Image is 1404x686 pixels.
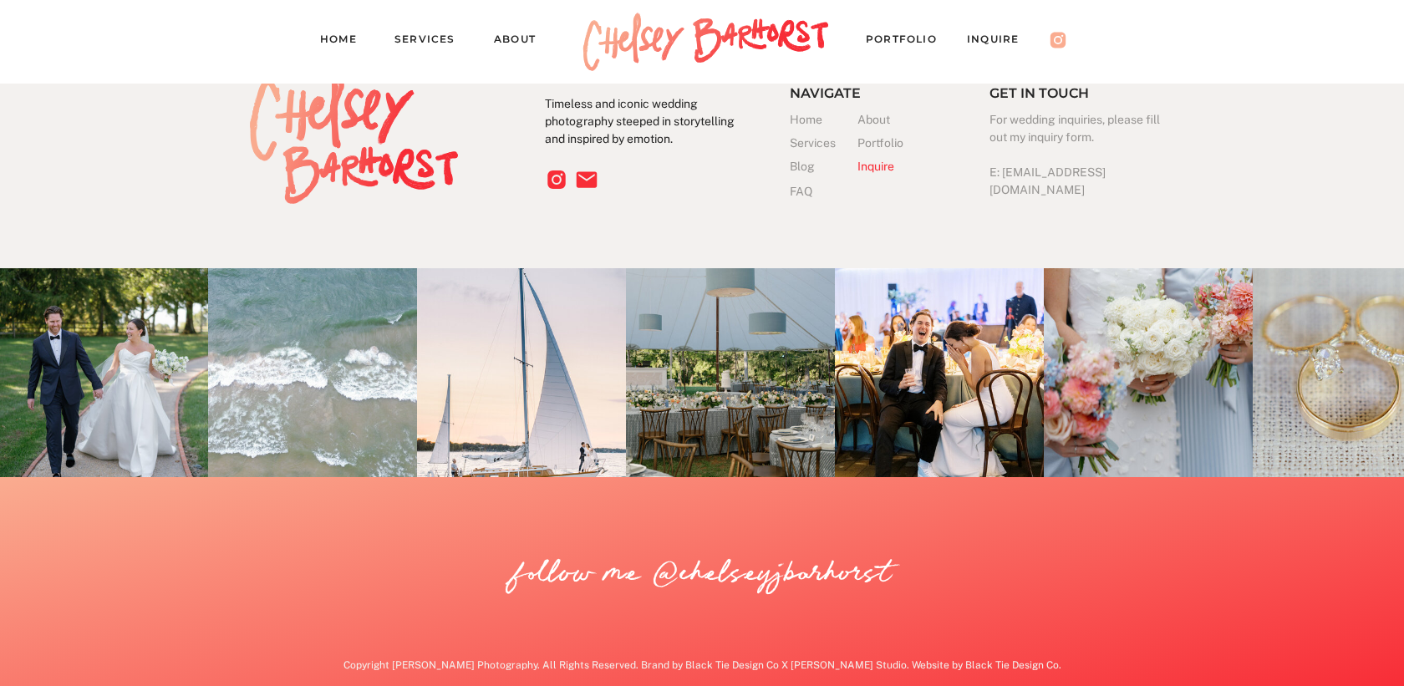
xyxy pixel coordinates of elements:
[790,135,857,152] a: Services
[281,658,1123,679] a: Copyright [PERSON_NAME] Photography. All Rights Reserved. Brand by Black Tie Design Co X [PERSON_...
[417,268,626,477] img: chicago engagement session (12 of 12)
[514,550,892,598] a: follow me @chelseyjbarhorst
[790,82,895,99] h3: Navigate
[989,82,1095,99] h3: Get in touch
[835,268,1044,477] img: Reception-84_websize
[320,30,370,53] a: Home
[989,111,1167,190] h3: For wedding inquiries, please fill out my inquiry form. E: [EMAIL_ADDRESS][DOMAIN_NAME]
[494,30,552,53] a: About
[790,111,857,129] a: Home
[790,183,857,201] a: FAQ
[394,30,470,53] a: Services
[208,268,417,477] img: Chelsey_Barhorst_Photography-16
[1044,268,1253,477] img: Chelsey_Barhorst_Photography-15
[857,158,925,175] a: Inquire
[790,158,857,175] a: Blog
[866,30,953,53] a: PORTFOLIO
[857,135,925,152] a: Portfolio
[967,30,1035,53] a: Inquire
[857,111,925,129] a: About
[626,268,835,477] img: Caroline+Connor-12
[545,95,745,157] p: Timeless and iconic wedding photography steeped in storytelling and inspired by emotion.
